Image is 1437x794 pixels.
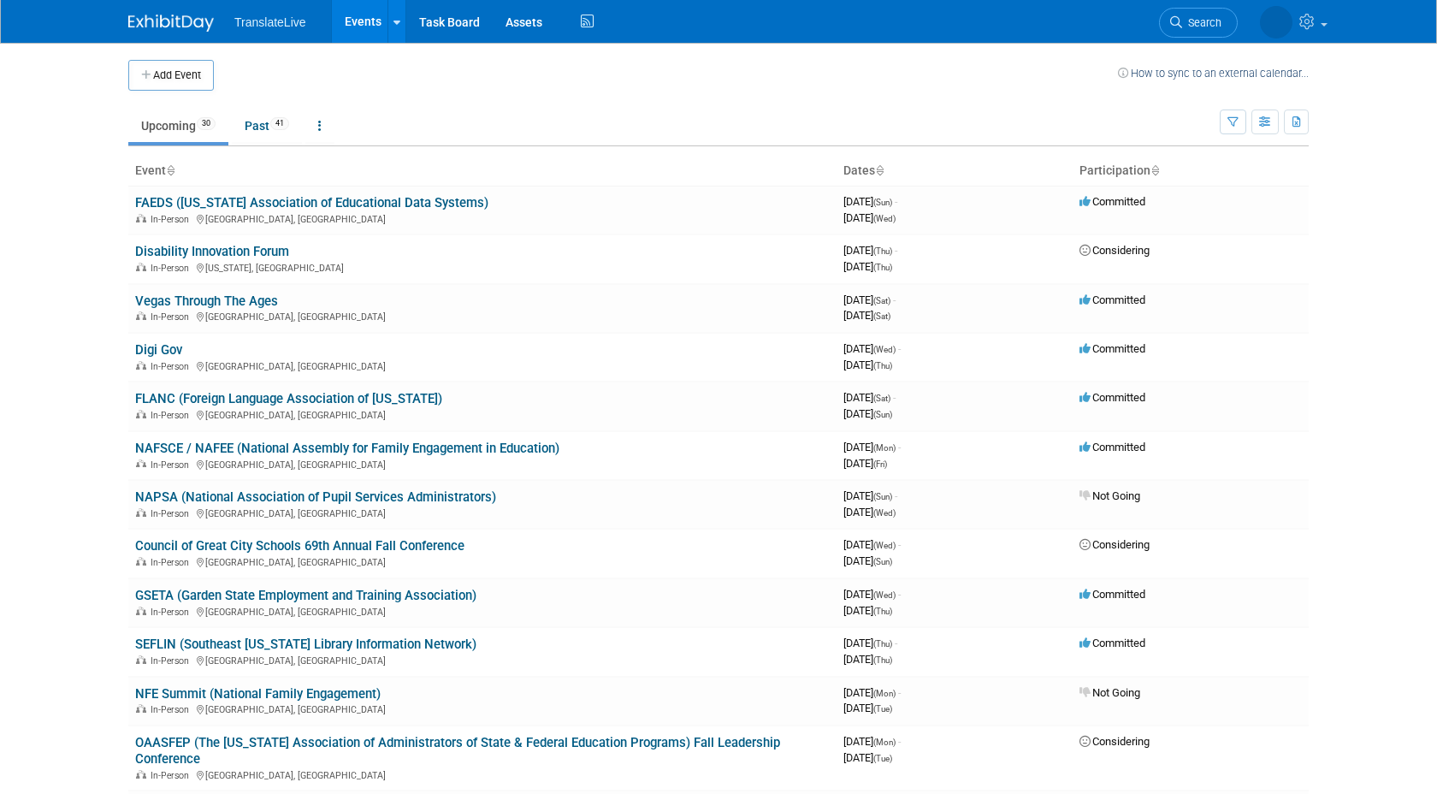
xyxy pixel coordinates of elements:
[895,244,897,257] span: -
[128,60,214,91] button: Add Event
[843,653,892,666] span: [DATE]
[135,407,830,421] div: [GEOGRAPHIC_DATA], [GEOGRAPHIC_DATA]
[873,198,892,207] span: (Sun)
[873,345,896,354] span: (Wed)
[895,489,897,502] span: -
[843,604,892,617] span: [DATE]
[843,457,887,470] span: [DATE]
[135,489,496,505] a: NAPSA (National Association of Pupil Services Administrators)
[873,754,892,763] span: (Tue)
[843,358,892,371] span: [DATE]
[135,195,488,210] a: FAEDS ([US_STATE] Association of Educational Data Systems)
[135,309,830,323] div: [GEOGRAPHIC_DATA], [GEOGRAPHIC_DATA]
[1182,16,1221,29] span: Search
[136,361,146,370] img: In-Person Event
[873,394,890,403] span: (Sat)
[1150,163,1159,177] a: Sort by Participation Type
[135,735,780,767] a: OAASFEP (The [US_STATE] Association of Administrators of State & Federal Education Programs) Fall...
[136,459,146,468] img: In-Person Event
[1079,293,1145,306] span: Committed
[898,342,901,355] span: -
[136,410,146,418] img: In-Person Event
[1073,157,1309,186] th: Participation
[843,588,901,601] span: [DATE]
[151,557,194,568] span: In-Person
[873,459,887,469] span: (Fri)
[873,704,892,714] span: (Tue)
[843,342,901,355] span: [DATE]
[128,15,214,32] img: ExhibitDay
[873,738,896,747] span: (Mon)
[843,293,896,306] span: [DATE]
[135,293,278,309] a: Vegas Through The Ages
[151,263,194,274] span: In-Person
[151,311,194,323] span: In-Person
[843,309,890,322] span: [DATE]
[1079,441,1145,453] span: Committed
[136,770,146,779] img: In-Person Event
[1079,489,1140,502] span: Not Going
[873,541,896,550] span: (Wed)
[135,244,289,259] a: Disability Innovation Forum
[135,702,830,715] div: [GEOGRAPHIC_DATA], [GEOGRAPHIC_DATA]
[837,157,1073,186] th: Dates
[135,767,830,781] div: [GEOGRAPHIC_DATA], [GEOGRAPHIC_DATA]
[1079,195,1145,208] span: Committed
[1079,588,1145,601] span: Committed
[135,457,830,471] div: [GEOGRAPHIC_DATA], [GEOGRAPHIC_DATA]
[1079,686,1140,699] span: Not Going
[270,117,289,130] span: 41
[873,655,892,665] span: (Thu)
[843,637,897,649] span: [DATE]
[135,391,442,406] a: FLANC (Foreign Language Association of [US_STATE])
[843,554,892,567] span: [DATE]
[1118,67,1309,80] a: How to sync to an external calendar...
[898,686,901,699] span: -
[151,459,194,471] span: In-Person
[135,686,381,702] a: NFE Summit (National Family Engagement)
[873,263,892,272] span: (Thu)
[893,293,896,306] span: -
[873,311,890,321] span: (Sat)
[151,410,194,421] span: In-Person
[898,441,901,453] span: -
[232,110,302,142] a: Past41
[873,639,892,649] span: (Thu)
[151,214,194,225] span: In-Person
[136,214,146,222] img: In-Person Event
[873,410,892,419] span: (Sun)
[873,508,896,518] span: (Wed)
[1079,735,1150,748] span: Considering
[151,655,194,667] span: In-Person
[843,489,897,502] span: [DATE]
[1079,244,1150,257] span: Considering
[843,735,901,748] span: [DATE]
[1079,342,1145,355] span: Committed
[135,342,182,358] a: Digi Gov
[873,607,892,616] span: (Thu)
[843,506,896,518] span: [DATE]
[135,506,830,519] div: [GEOGRAPHIC_DATA], [GEOGRAPHIC_DATA]
[843,686,901,699] span: [DATE]
[135,637,476,652] a: SEFLIN (Southeast [US_STATE] Library Information Network)
[873,492,892,501] span: (Sun)
[1079,637,1145,649] span: Committed
[898,588,901,601] span: -
[843,260,892,273] span: [DATE]
[128,157,837,186] th: Event
[135,653,830,667] div: [GEOGRAPHIC_DATA], [GEOGRAPHIC_DATA]
[875,163,884,177] a: Sort by Start Date
[898,538,901,551] span: -
[843,244,897,257] span: [DATE]
[873,590,896,600] span: (Wed)
[135,260,830,274] div: [US_STATE], [GEOGRAPHIC_DATA]
[1079,538,1150,551] span: Considering
[136,704,146,713] img: In-Person Event
[151,607,194,618] span: In-Person
[135,211,830,225] div: [GEOGRAPHIC_DATA], [GEOGRAPHIC_DATA]
[843,391,896,404] span: [DATE]
[873,246,892,256] span: (Thu)
[843,441,901,453] span: [DATE]
[136,508,146,517] img: In-Person Event
[873,557,892,566] span: (Sun)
